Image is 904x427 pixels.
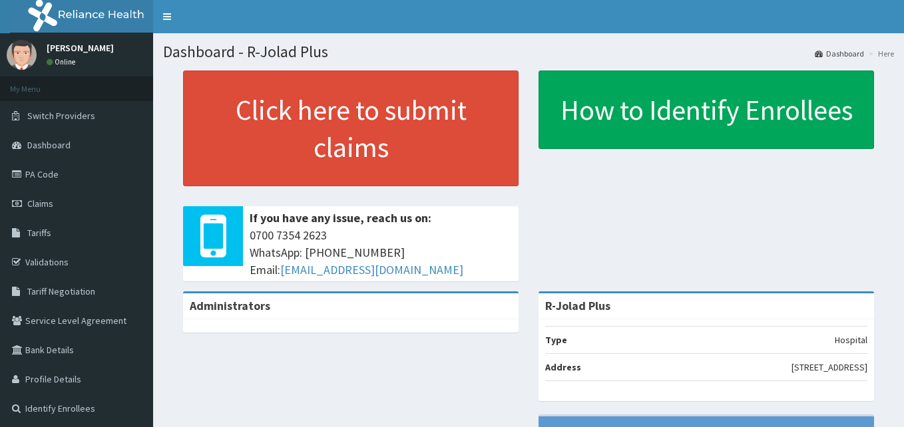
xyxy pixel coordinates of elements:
li: Here [865,48,894,59]
p: [STREET_ADDRESS] [791,360,867,374]
b: Administrators [190,298,270,313]
img: User Image [7,40,37,70]
p: [PERSON_NAME] [47,43,114,53]
a: Dashboard [815,48,864,59]
span: Dashboard [27,139,71,151]
h1: Dashboard - R-Jolad Plus [163,43,894,61]
span: Switch Providers [27,110,95,122]
strong: R-Jolad Plus [545,298,610,313]
b: Address [545,361,581,373]
b: If you have any issue, reach us on: [250,210,431,225]
span: Tariff Negotiation [27,285,95,297]
a: Click here to submit claims [183,71,519,186]
b: Type [545,334,567,346]
span: Claims [27,198,53,210]
p: Hospital [835,333,867,347]
a: [EMAIL_ADDRESS][DOMAIN_NAME] [280,262,463,277]
span: Tariffs [27,227,51,239]
a: Online [47,57,79,67]
a: How to Identify Enrollees [539,71,874,149]
span: 0700 7354 2623 WhatsApp: [PHONE_NUMBER] Email: [250,227,512,278]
